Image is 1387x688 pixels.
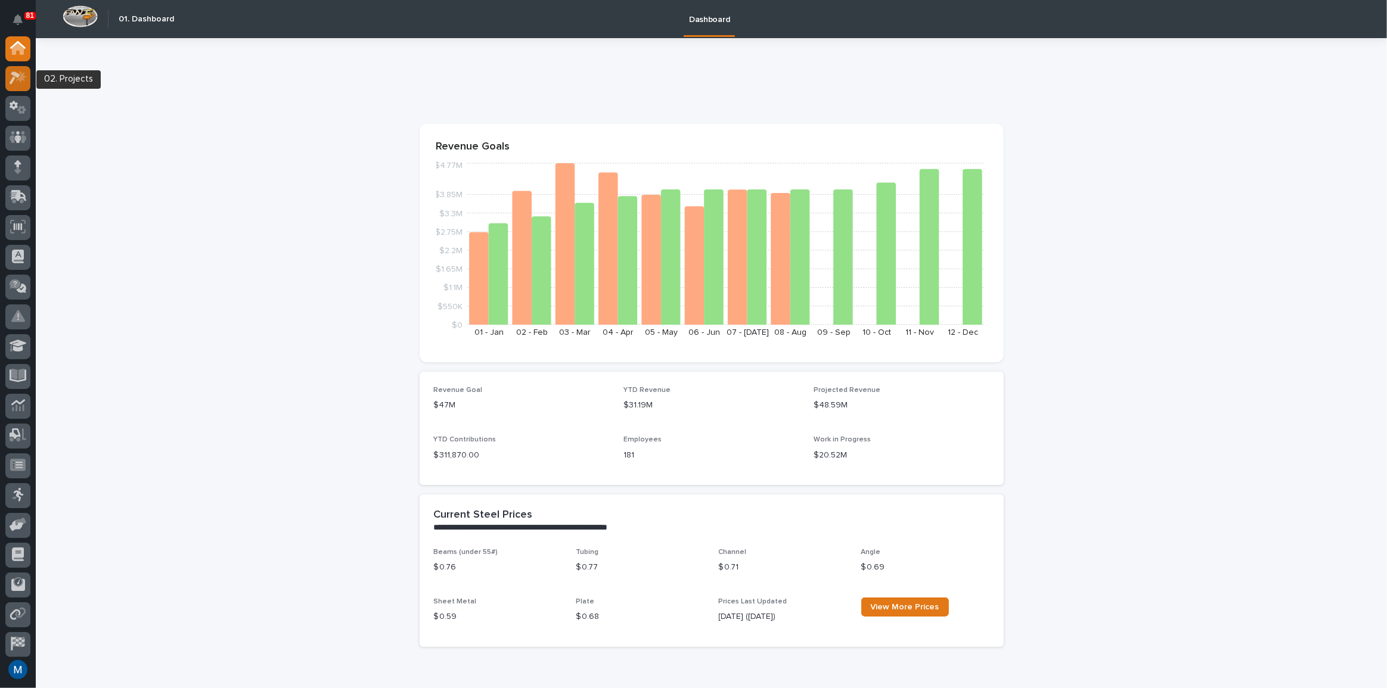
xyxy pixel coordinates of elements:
p: $ 0.76 [434,561,562,574]
text: 06 - Jun [688,328,720,337]
span: Plate [576,598,595,605]
text: 11 - Nov [905,328,934,337]
p: $ 0.59 [434,611,562,623]
tspan: $0 [452,321,463,329]
span: Beams (under 55#) [434,549,498,556]
span: Work in Progress [814,436,871,443]
tspan: $1.1M [443,284,463,292]
a: View More Prices [861,597,949,617]
p: 181 [623,449,799,462]
img: Workspace Logo [63,5,98,27]
h2: 01. Dashboard [119,14,174,24]
text: 12 - Dec [948,328,978,337]
p: $ 311,870.00 [434,449,610,462]
tspan: $1.65M [436,266,463,274]
tspan: $2.75M [435,228,463,236]
span: Employees [623,436,662,443]
text: 03 - Mar [559,328,591,337]
p: $ 0.71 [719,561,847,574]
h2: Current Steel Prices [434,509,533,522]
text: 10 - Oct [862,328,891,337]
span: Prices Last Updated [719,598,787,605]
p: $31.19M [623,399,799,412]
p: $ 0.69 [861,561,989,574]
p: 81 [26,11,34,20]
p: $20.52M [814,449,989,462]
p: [DATE] ([DATE]) [719,611,847,623]
button: users-avatar [5,657,30,682]
text: 05 - May [645,328,678,337]
p: $48.59M [814,399,989,412]
tspan: $550K [437,303,463,311]
text: 07 - [DATE] [726,328,768,337]
span: YTD Revenue [623,387,671,394]
p: $47M [434,399,610,412]
p: $ 0.68 [576,611,705,623]
span: Projected Revenue [814,387,880,394]
text: 08 - Aug [774,328,806,337]
span: Revenue Goal [434,387,483,394]
tspan: $3.85M [435,191,463,200]
text: 02 - Feb [516,328,548,337]
div: Notifications81 [15,14,30,33]
p: $ 0.77 [576,561,705,574]
p: Revenue Goals [436,141,987,154]
span: Channel [719,549,747,556]
tspan: $3.3M [439,210,463,218]
span: Angle [861,549,881,556]
span: View More Prices [871,603,939,611]
text: 09 - Sep [817,328,850,337]
text: 04 - Apr [603,328,634,337]
span: YTD Contributions [434,436,497,443]
button: Notifications [5,7,30,32]
tspan: $4.77M [435,162,463,170]
tspan: $2.2M [439,247,463,255]
span: Sheet Metal [434,598,477,605]
span: Tubing [576,549,599,556]
text: 01 - Jan [474,328,503,337]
